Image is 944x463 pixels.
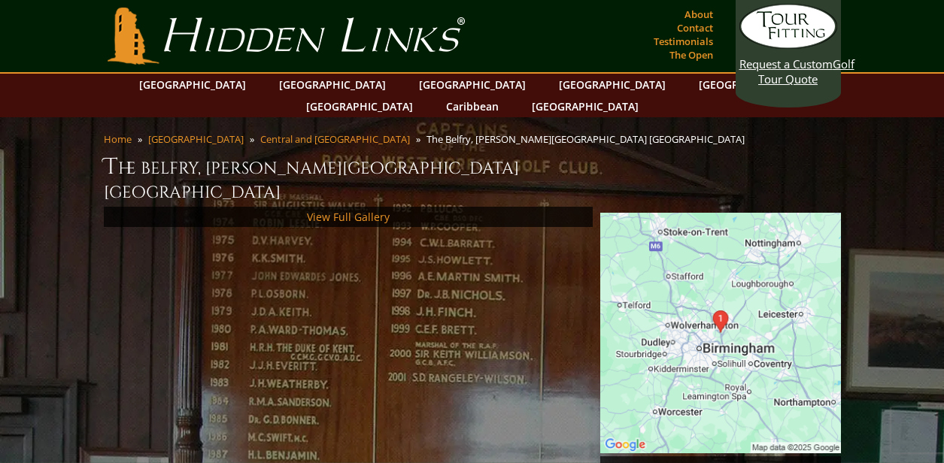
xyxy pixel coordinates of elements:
a: Home [104,132,132,146]
a: View Full Gallery [307,210,390,224]
a: Request a CustomGolf Tour Quote [739,4,837,86]
a: [GEOGRAPHIC_DATA] [524,95,646,117]
span: Request a Custom [739,56,833,71]
a: Central and [GEOGRAPHIC_DATA] [260,132,410,146]
img: Google Map of The Belfry, Sutton Coldfield, England, United Kingdom [600,213,841,453]
h1: The Belfry, [PERSON_NAME][GEOGRAPHIC_DATA] [GEOGRAPHIC_DATA] [104,152,841,204]
a: Contact [673,17,717,38]
a: [GEOGRAPHIC_DATA] [272,74,393,95]
a: Testimonials [650,31,717,52]
a: [GEOGRAPHIC_DATA] [551,74,673,95]
a: [GEOGRAPHIC_DATA] [148,132,244,146]
li: The Belfry, [PERSON_NAME][GEOGRAPHIC_DATA] [GEOGRAPHIC_DATA] [426,132,751,146]
a: About [681,4,717,25]
a: The Open [666,44,717,65]
a: [GEOGRAPHIC_DATA] [411,74,533,95]
a: [GEOGRAPHIC_DATA] [691,74,813,95]
a: [GEOGRAPHIC_DATA] [299,95,420,117]
a: Caribbean [439,95,506,117]
a: [GEOGRAPHIC_DATA] [132,74,253,95]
